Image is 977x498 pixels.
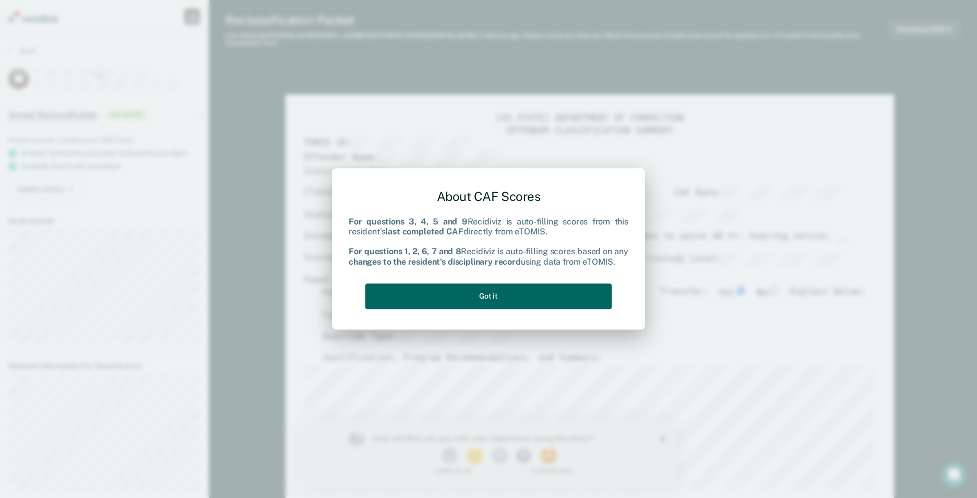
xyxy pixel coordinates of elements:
[229,47,328,54] div: 5 - Extremely
[237,28,259,44] button: 5
[365,283,612,309] button: Got it
[46,10,63,27] img: Profile image for Kim
[349,217,628,267] div: Recidiviz is auto-filling scores from this resident's directly from eTOMIS. Recidiviz is auto-fil...
[349,181,628,212] div: About CAF Scores
[140,28,158,44] button: 1
[163,28,185,44] button: 2
[214,28,232,44] button: 4
[349,247,461,257] b: For questions 1, 2, 6, 7 and 8
[385,227,463,236] b: last completed CAF
[71,47,170,54] div: 1 - Not at all
[349,217,468,227] b: For questions 3, 4, 5 and 9
[190,28,208,44] button: 3
[358,16,364,22] div: Close survey
[71,14,312,23] div: How satisfied are you with your experience using Recidiviz?
[349,257,521,267] b: changes to the resident's disciplinary record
